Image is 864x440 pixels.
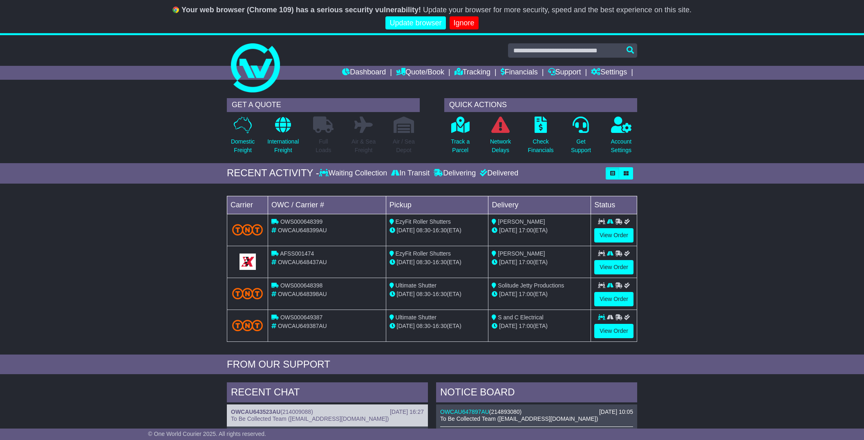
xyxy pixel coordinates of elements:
[432,291,447,297] span: 16:30
[393,137,415,155] p: Air / Sea Depot
[268,196,386,214] td: OWC / Carrier #
[440,415,598,422] span: To Be Collected Team ([EMAIL_ADDRESS][DOMAIN_NAME])
[528,137,554,155] p: Check Financials
[397,259,415,265] span: [DATE]
[594,292,633,306] a: View Order
[342,66,386,80] a: Dashboard
[432,227,447,233] span: 16:30
[397,323,415,329] span: [DATE]
[232,224,263,235] img: TNT_Domestic.png
[499,323,517,329] span: [DATE]
[227,382,428,404] div: RECENT CHAT
[278,323,327,329] span: OWCAU649387AU
[594,260,633,274] a: View Order
[591,66,627,80] a: Settings
[432,169,478,178] div: Delivering
[491,409,520,415] span: 214893080
[319,169,389,178] div: Waiting Collection
[280,250,314,257] span: AFSS001474
[416,259,431,265] span: 08:30
[396,218,451,225] span: EzyFit Roller Shutters
[571,116,591,159] a: GetSupport
[519,323,533,329] span: 17:00
[440,409,633,415] div: ( )
[416,323,431,329] span: 08:30
[440,409,489,415] a: OWCAU647897AU
[278,259,327,265] span: OWCAU648437AU
[519,259,533,265] span: 17:00
[227,196,268,214] td: Carrier
[444,98,637,112] div: QUICK ACTIONS
[488,196,591,214] td: Delivery
[397,227,415,233] span: [DATE]
[231,137,255,155] p: Domestic Freight
[416,291,431,297] span: 08:30
[450,116,470,159] a: Track aParcel
[519,291,533,297] span: 17:00
[389,290,485,299] div: - (ETA)
[278,227,327,233] span: OWCAU648399AU
[232,288,263,299] img: TNT_Domestic.png
[498,218,545,225] span: [PERSON_NAME]
[492,322,587,330] div: (ETA)
[227,167,319,179] div: RECENT ACTIVITY -
[148,431,266,437] span: © One World Courier 2025. All rights reserved.
[451,137,470,155] p: Track a Parcel
[397,291,415,297] span: [DATE]
[278,291,327,297] span: OWCAU648398AU
[599,409,633,415] div: [DATE] 10:05
[280,218,323,225] span: OWS000648399
[492,258,587,267] div: (ETA)
[231,116,255,159] a: DomesticFreight
[492,290,587,299] div: (ETA)
[351,137,376,155] p: Air & Sea Freight
[389,322,485,330] div: - (ETA)
[389,169,432,178] div: In Transit
[501,66,538,80] a: Financials
[450,16,479,30] a: Ignore
[591,196,637,214] td: Status
[181,6,421,14] b: Your web browser (Chrome 109) has a serious security vulnerability!
[386,196,488,214] td: Pickup
[499,259,517,265] span: [DATE]
[519,227,533,233] span: 17:00
[231,415,389,422] span: To Be Collected Team ([EMAIL_ADDRESS][DOMAIN_NAME])
[227,98,420,112] div: GET A QUOTE
[490,137,511,155] p: Network Delays
[499,227,517,233] span: [DATE]
[396,66,444,80] a: Quote/Book
[571,137,591,155] p: Get Support
[390,409,424,415] div: [DATE] 16:27
[436,382,637,404] div: NOTICE BOARD
[423,6,692,14] span: Update your browser for more security, speed and the best experience on this site.
[385,16,445,30] a: Update browser
[389,258,485,267] div: - (ETA)
[231,409,424,415] div: ( )
[432,259,447,265] span: 16:30
[240,254,256,270] img: GetCarrierServiceLogo
[389,226,485,235] div: - (ETA)
[396,250,451,257] span: EzyFit Roller Shutters
[313,137,334,155] p: Full Loads
[227,359,637,370] div: FROM OUR SUPPORT
[267,137,299,155] p: International Freight
[232,320,263,331] img: TNT_Domestic.png
[611,137,632,155] p: Account Settings
[498,250,545,257] span: [PERSON_NAME]
[282,409,311,415] span: 214009088
[454,66,490,80] a: Tracking
[498,282,564,289] span: Solitude Jetty Productions
[499,291,517,297] span: [DATE]
[280,282,323,289] span: OWS000648398
[432,323,447,329] span: 16:30
[594,324,633,338] a: View Order
[478,169,518,178] div: Delivered
[231,409,280,415] a: OWCAU643523AU
[594,228,633,242] a: View Order
[498,314,543,321] span: S and C Electrical
[396,314,436,321] span: Ultimate Shutter
[548,66,581,80] a: Support
[280,314,323,321] span: OWS000649387
[490,116,511,159] a: NetworkDelays
[492,226,587,235] div: (ETA)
